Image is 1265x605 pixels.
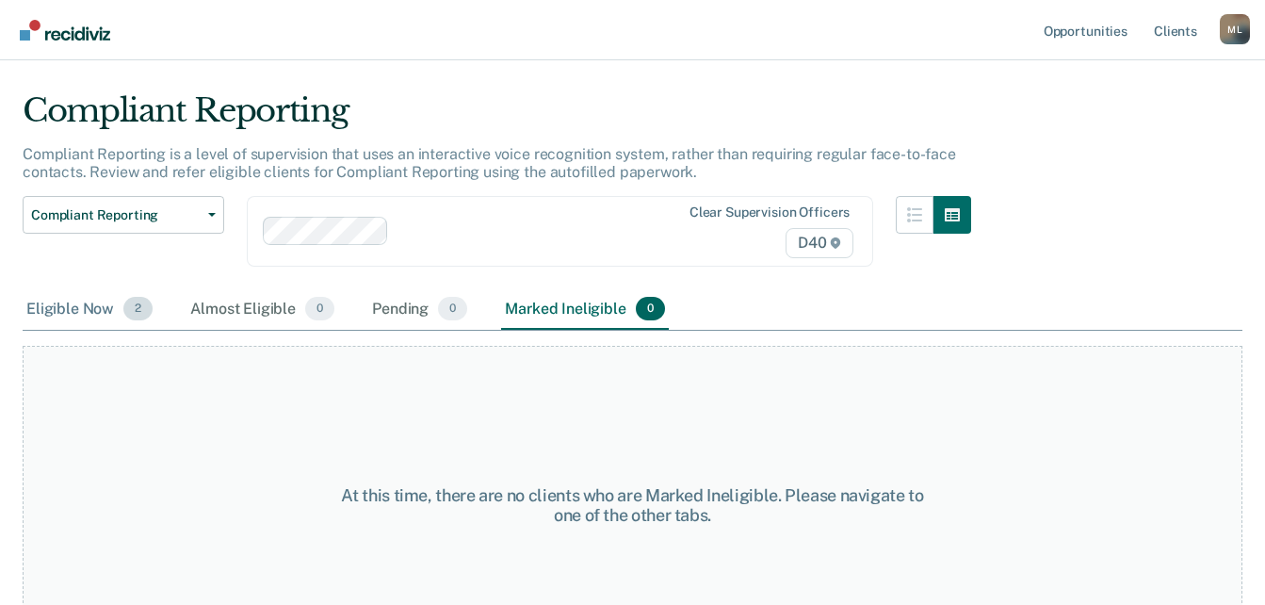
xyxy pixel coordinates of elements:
button: Profile dropdown button [1220,14,1250,44]
span: 0 [636,297,665,321]
div: Compliant Reporting [23,91,971,145]
div: Almost Eligible0 [187,289,338,331]
span: 2 [123,297,153,321]
span: Compliant Reporting [31,207,201,223]
span: 0 [305,297,334,321]
span: D40 [786,228,853,258]
div: At this time, there are no clients who are Marked Ineligible. Please navigate to one of the other... [328,485,937,526]
div: Eligible Now2 [23,289,156,331]
div: Marked Ineligible0 [501,289,669,331]
div: Pending0 [368,289,471,331]
div: Clear supervision officers [689,204,850,221]
div: M L [1220,14,1250,44]
span: 0 [438,297,467,321]
img: Recidiviz [20,20,110,41]
button: Compliant Reporting [23,196,224,234]
p: Compliant Reporting is a level of supervision that uses an interactive voice recognition system, ... [23,145,956,181]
